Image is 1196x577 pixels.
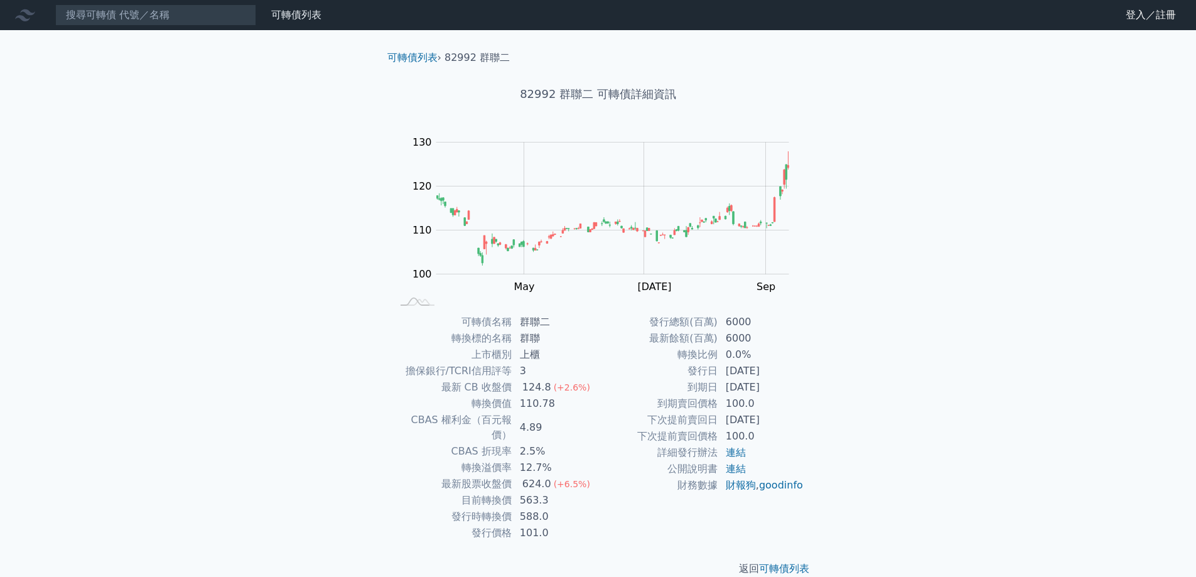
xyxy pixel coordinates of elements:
input: 搜尋可轉債 代號／名稱 [55,4,256,26]
td: 上市櫃別 [392,347,512,363]
a: 可轉債列表 [387,51,438,63]
a: 可轉債列表 [759,563,809,574]
td: 公開說明書 [598,461,718,477]
tspan: Sep [757,281,775,293]
a: 連結 [726,463,746,475]
td: 轉換比例 [598,347,718,363]
td: 100.0 [718,428,804,445]
a: 可轉債列表 [271,9,321,21]
tspan: [DATE] [637,281,671,293]
td: 101.0 [512,525,598,541]
td: 上櫃 [512,347,598,363]
td: 可轉債名稱 [392,314,512,330]
div: 聊天小工具 [1133,517,1196,577]
td: 轉換溢價率 [392,460,512,476]
h1: 82992 群聯二 可轉債詳細資訊 [377,85,819,103]
td: 12.7% [512,460,598,476]
iframe: Chat Widget [1133,517,1196,577]
td: 最新 CB 收盤價 [392,379,512,396]
td: 最新股票收盤價 [392,476,512,492]
td: [DATE] [718,412,804,428]
span: (+6.5%) [554,479,590,489]
td: CBAS 折現率 [392,443,512,460]
td: 到期日 [598,379,718,396]
td: 群聯 [512,330,598,347]
td: 0.0% [718,347,804,363]
td: 588.0 [512,509,598,525]
td: CBAS 權利金（百元報價） [392,412,512,443]
p: 返回 [377,561,819,576]
td: 目前轉換價 [392,492,512,509]
td: 下次提前賣回價格 [598,428,718,445]
a: goodinfo [759,479,803,491]
td: 110.78 [512,396,598,412]
td: 6000 [718,314,804,330]
td: 563.3 [512,492,598,509]
div: 124.8 [520,380,554,395]
td: 財務數據 [598,477,718,493]
a: 連結 [726,446,746,458]
td: 100.0 [718,396,804,412]
li: 82992 群聯二 [444,50,510,65]
td: 6000 [718,330,804,347]
td: 轉換價值 [392,396,512,412]
td: [DATE] [718,363,804,379]
tspan: 120 [412,180,432,192]
td: 發行日 [598,363,718,379]
td: , [718,477,804,493]
g: Chart [406,136,808,293]
td: 擔保銀行/TCRI信用評等 [392,363,512,379]
td: 4.89 [512,412,598,443]
td: 發行價格 [392,525,512,541]
li: › [387,50,441,65]
tspan: May [514,281,535,293]
td: 到期賣回價格 [598,396,718,412]
td: 最新餘額(百萬) [598,330,718,347]
td: 2.5% [512,443,598,460]
td: 群聯二 [512,314,598,330]
tspan: 130 [412,136,432,148]
td: 下次提前賣回日 [598,412,718,428]
td: 發行時轉換價 [392,509,512,525]
tspan: 100 [412,268,432,280]
a: 登入／註冊 [1116,5,1186,25]
td: 轉換標的名稱 [392,330,512,347]
td: [DATE] [718,379,804,396]
a: 財報狗 [726,479,756,491]
td: 發行總額(百萬) [598,314,718,330]
td: 3 [512,363,598,379]
td: 詳細發行辦法 [598,445,718,461]
div: 624.0 [520,477,554,492]
tspan: 110 [412,224,432,236]
span: (+2.6%) [554,382,590,392]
